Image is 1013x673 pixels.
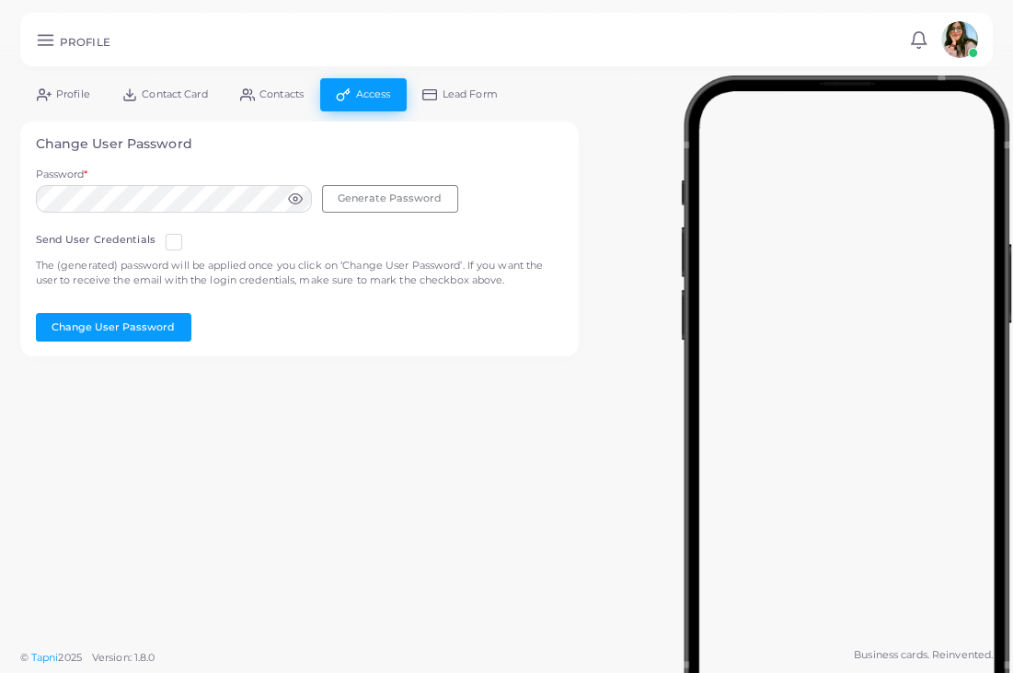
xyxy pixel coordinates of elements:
[259,89,304,99] span: Contacts
[941,21,978,58] img: avatar
[936,21,983,58] a: avatar
[356,89,391,99] span: Access
[92,651,155,664] span: Version: 1.8.0
[36,168,88,182] label: Password
[36,233,155,248] label: Send User Credentials
[36,313,191,341] button: Change User Password
[142,89,207,99] span: Contact Card
[56,89,90,99] span: Profile
[36,258,564,288] p: The (generated) password will be applied once you click on ‘Change User Password’. If you want th...
[36,136,564,152] h4: Change User Password
[322,185,458,213] button: Generate Password
[443,89,498,99] span: Lead Form
[20,650,155,666] span: ©
[31,651,59,664] a: Tapni
[60,36,110,49] h5: PROFILE
[58,650,81,666] span: 2025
